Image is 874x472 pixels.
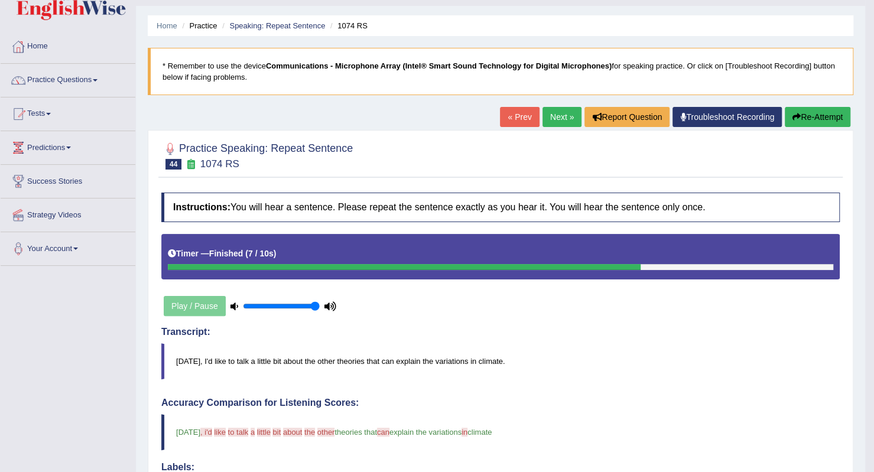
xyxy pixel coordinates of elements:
[584,107,670,127] button: Report Question
[542,107,581,127] a: Next »
[229,21,325,30] a: Speaking: Repeat Sentence
[1,30,135,60] a: Home
[248,249,274,258] b: 7 / 10s
[672,107,782,127] a: Troubleshoot Recording
[179,20,217,31] li: Practice
[161,327,840,337] h4: Transcript:
[200,428,212,437] span: , i'd
[272,428,281,437] span: bit
[467,428,492,437] span: climate
[148,48,853,95] blockquote: * Remember to use the device for speaking practice. Or click on [Troubleshoot Recording] button b...
[785,107,850,127] button: Re-Attempt
[304,428,315,437] span: the
[1,97,135,127] a: Tests
[228,428,249,437] span: to talk
[161,398,840,408] h4: Accuracy Comparison for Listening Scores:
[168,249,276,258] h5: Timer —
[1,232,135,262] a: Your Account
[274,249,277,258] b: )
[1,198,135,228] a: Strategy Videos
[283,428,303,437] span: about
[161,140,353,170] h2: Practice Speaking: Repeat Sentence
[176,428,200,437] span: [DATE]
[327,20,368,31] li: 1074 RS
[184,159,197,170] small: Exam occurring question
[173,202,230,212] b: Instructions:
[334,428,377,437] span: theories that
[251,428,255,437] span: a
[389,428,462,437] span: explain the variations
[266,61,612,70] b: Communications - Microphone Array (Intel® Smart Sound Technology for Digital Microphones)
[157,21,177,30] a: Home
[161,343,840,379] blockquote: [DATE], I'd like to talk a little bit about the other theories that can explain the variations in...
[165,159,181,170] span: 44
[161,193,840,222] h4: You will hear a sentence. Please repeat the sentence exactly as you hear it. You will hear the se...
[200,158,239,170] small: 1074 RS
[1,165,135,194] a: Success Stories
[214,428,226,437] span: like
[462,428,467,437] span: in
[500,107,539,127] a: « Prev
[257,428,271,437] span: little
[1,64,135,93] a: Practice Questions
[317,428,335,437] span: other
[209,249,243,258] b: Finished
[1,131,135,161] a: Predictions
[245,249,248,258] b: (
[377,428,389,437] span: can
